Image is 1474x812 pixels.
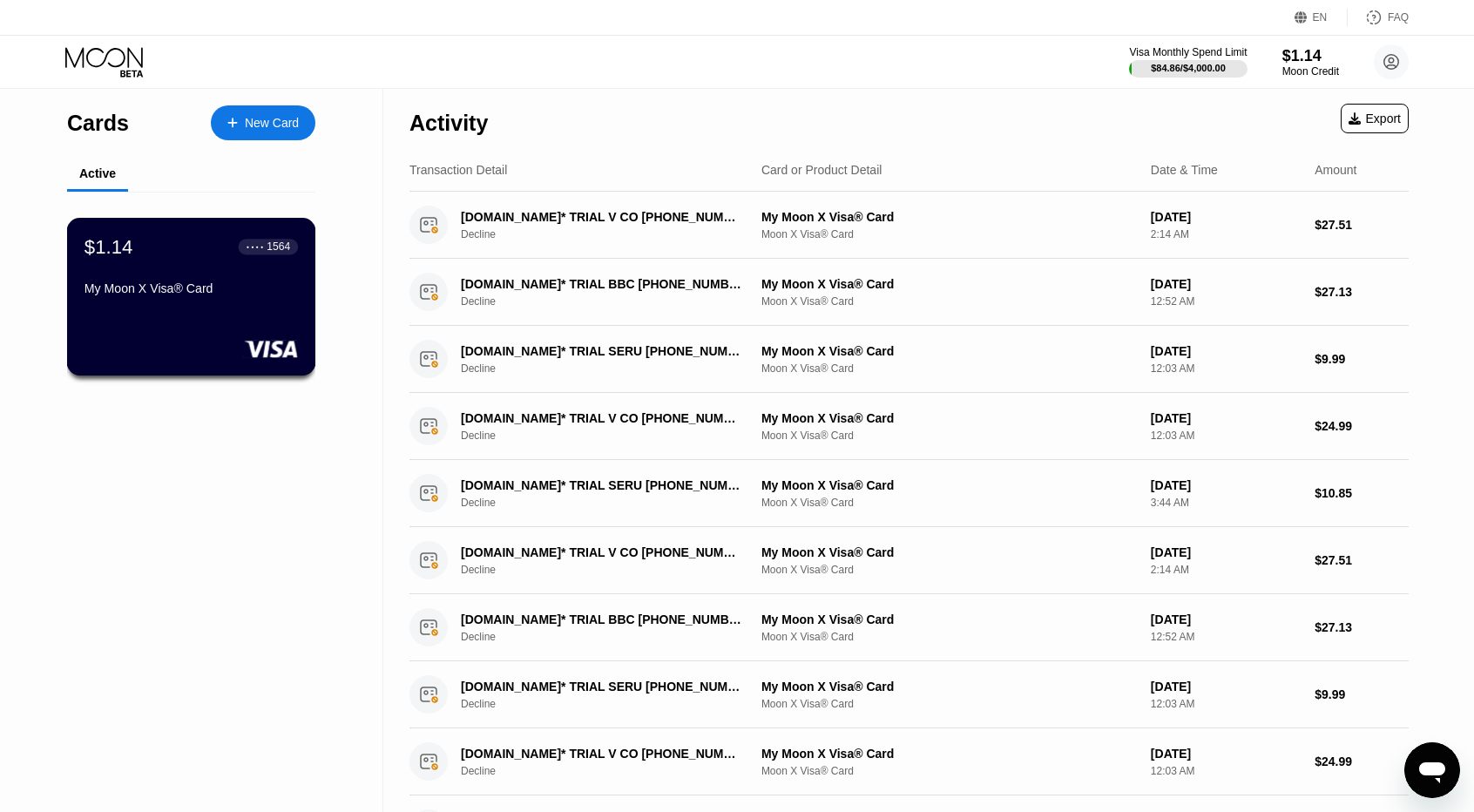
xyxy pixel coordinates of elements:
div: [DOMAIN_NAME]* TRIAL V CO [PHONE_NUMBER] USDeclineMy Moon X Visa® CardMoon X Visa® Card[DATE]2:14... [409,527,1409,594]
div: Visa Monthly Spend Limit [1129,46,1247,58]
div: Date & Time [1151,163,1218,177]
div: Export [1349,112,1401,125]
div: Decline [461,228,765,240]
div: Export [1341,104,1409,133]
div: 2:14 AM [1151,564,1301,576]
div: Moon X Visa® Card [761,362,1137,375]
div: EN [1295,9,1348,26]
div: $10.85 [1315,486,1409,500]
div: Activity [409,111,488,136]
div: 12:52 AM [1151,295,1301,308]
div: [DATE] [1151,747,1301,761]
div: My Moon X Visa® Card [761,680,1137,694]
div: [DATE] [1151,411,1301,425]
div: ● ● ● ● [247,244,264,249]
div: Moon Credit [1282,65,1339,78]
div: 1564 [267,240,290,253]
div: [DOMAIN_NAME]* TRIAL SERU [PHONE_NUMBER] USDeclineMy Moon X Visa® CardMoon X Visa® Card[DATE]3:44... [409,460,1409,527]
div: Moon X Visa® Card [761,430,1137,442]
div: 3:44 AM [1151,497,1301,509]
div: [DATE] [1151,478,1301,492]
div: Decline [461,497,765,509]
div: [DOMAIN_NAME]* TRIAL V CO [PHONE_NUMBER] USDeclineMy Moon X Visa® CardMoon X Visa® Card[DATE]12:0... [409,728,1409,795]
div: $24.99 [1315,419,1409,433]
div: New Card [211,105,315,140]
div: [DATE] [1151,210,1301,224]
div: [DATE] [1151,344,1301,358]
div: $1.14● ● ● ●1564My Moon X Visa® Card [68,219,314,375]
div: [DOMAIN_NAME]* TRIAL V CO [PHONE_NUMBER] US [461,545,744,559]
div: [DATE] [1151,545,1301,559]
div: $9.99 [1315,352,1409,366]
div: [DATE] [1151,612,1301,626]
div: $9.99 [1315,687,1409,701]
div: Moon X Visa® Card [761,564,1137,576]
div: FAQ [1388,11,1409,24]
div: My Moon X Visa® Card [761,344,1137,358]
div: My Moon X Visa® Card [761,478,1137,492]
div: 2:14 AM [1151,228,1301,240]
div: [DOMAIN_NAME]* TRIAL BBC [PHONE_NUMBER] US [461,612,744,626]
div: My Moon X Visa® Card [85,281,298,295]
div: New Card [245,116,299,131]
div: Decline [461,765,765,777]
div: EN [1313,11,1328,24]
div: Amount [1315,163,1356,177]
div: Moon X Visa® Card [761,497,1137,509]
div: [DOMAIN_NAME]* TRIAL BBC [PHONE_NUMBER] US [461,277,744,291]
div: 12:03 AM [1151,765,1301,777]
div: $27.13 [1315,285,1409,299]
div: Cards [67,111,129,136]
div: $1.14Moon Credit [1282,47,1339,78]
div: Card or Product Detail [761,163,882,177]
div: $84.86 / $4,000.00 [1151,63,1226,73]
div: 12:03 AM [1151,362,1301,375]
div: 12:03 AM [1151,430,1301,442]
div: 12:52 AM [1151,631,1301,643]
div: [DOMAIN_NAME]* TRIAL SERU [PHONE_NUMBER] US [461,344,744,358]
div: Decline [461,295,765,308]
div: $24.99 [1315,754,1409,768]
div: [DOMAIN_NAME]* TRIAL SERU [PHONE_NUMBER] USDeclineMy Moon X Visa® CardMoon X Visa® Card[DATE]12:0... [409,326,1409,393]
div: My Moon X Visa® Card [761,210,1137,224]
div: My Moon X Visa® Card [761,747,1137,761]
div: My Moon X Visa® Card [761,612,1137,626]
div: [DOMAIN_NAME]* TRIAL V CO [PHONE_NUMBER] US [461,411,744,425]
div: $27.13 [1315,620,1409,634]
div: [DATE] [1151,277,1301,291]
div: My Moon X Visa® Card [761,545,1137,559]
div: FAQ [1348,9,1409,26]
div: $27.51 [1315,553,1409,567]
div: Moon X Visa® Card [761,631,1137,643]
div: [DOMAIN_NAME]* TRIAL SERU [PHONE_NUMBER] USDeclineMy Moon X Visa® CardMoon X Visa® Card[DATE]12:0... [409,661,1409,728]
iframe: Bouton de lancement de la fenêtre de messagerie [1404,742,1460,798]
div: Decline [461,564,765,576]
div: Active [79,166,116,180]
div: Decline [461,698,765,710]
div: $1.14 [85,235,133,258]
div: Moon X Visa® Card [761,228,1137,240]
div: [DOMAIN_NAME]* TRIAL BBC [PHONE_NUMBER] USDeclineMy Moon X Visa® CardMoon X Visa® Card[DATE]12:52... [409,594,1409,661]
div: Transaction Detail [409,163,507,177]
div: My Moon X Visa® Card [761,411,1137,425]
div: [DOMAIN_NAME]* TRIAL V CO [PHONE_NUMBER] US [461,747,744,761]
div: Moon X Visa® Card [761,295,1137,308]
div: Decline [461,631,765,643]
div: Decline [461,430,765,442]
div: 12:03 AM [1151,698,1301,710]
div: [DOMAIN_NAME]* TRIAL V CO [PHONE_NUMBER] USDeclineMy Moon X Visa® CardMoon X Visa® Card[DATE]12:0... [409,393,1409,460]
div: [DOMAIN_NAME]* TRIAL SERU [PHONE_NUMBER] US [461,680,744,694]
div: [DOMAIN_NAME]* TRIAL V CO [PHONE_NUMBER] USDeclineMy Moon X Visa® CardMoon X Visa® Card[DATE]2:14... [409,192,1409,259]
div: $27.51 [1315,218,1409,232]
div: My Moon X Visa® Card [761,277,1137,291]
div: [DOMAIN_NAME]* TRIAL SERU [PHONE_NUMBER] US [461,478,744,492]
div: Moon X Visa® Card [761,698,1137,710]
div: $1.14 [1282,47,1339,65]
div: [DATE] [1151,680,1301,694]
div: [DOMAIN_NAME]* TRIAL V CO [PHONE_NUMBER] US [461,210,744,224]
div: Decline [461,362,765,375]
div: Visa Monthly Spend Limit$84.86/$4,000.00 [1129,46,1247,78]
div: Moon X Visa® Card [761,765,1137,777]
div: [DOMAIN_NAME]* TRIAL BBC [PHONE_NUMBER] USDeclineMy Moon X Visa® CardMoon X Visa® Card[DATE]12:52... [409,259,1409,326]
